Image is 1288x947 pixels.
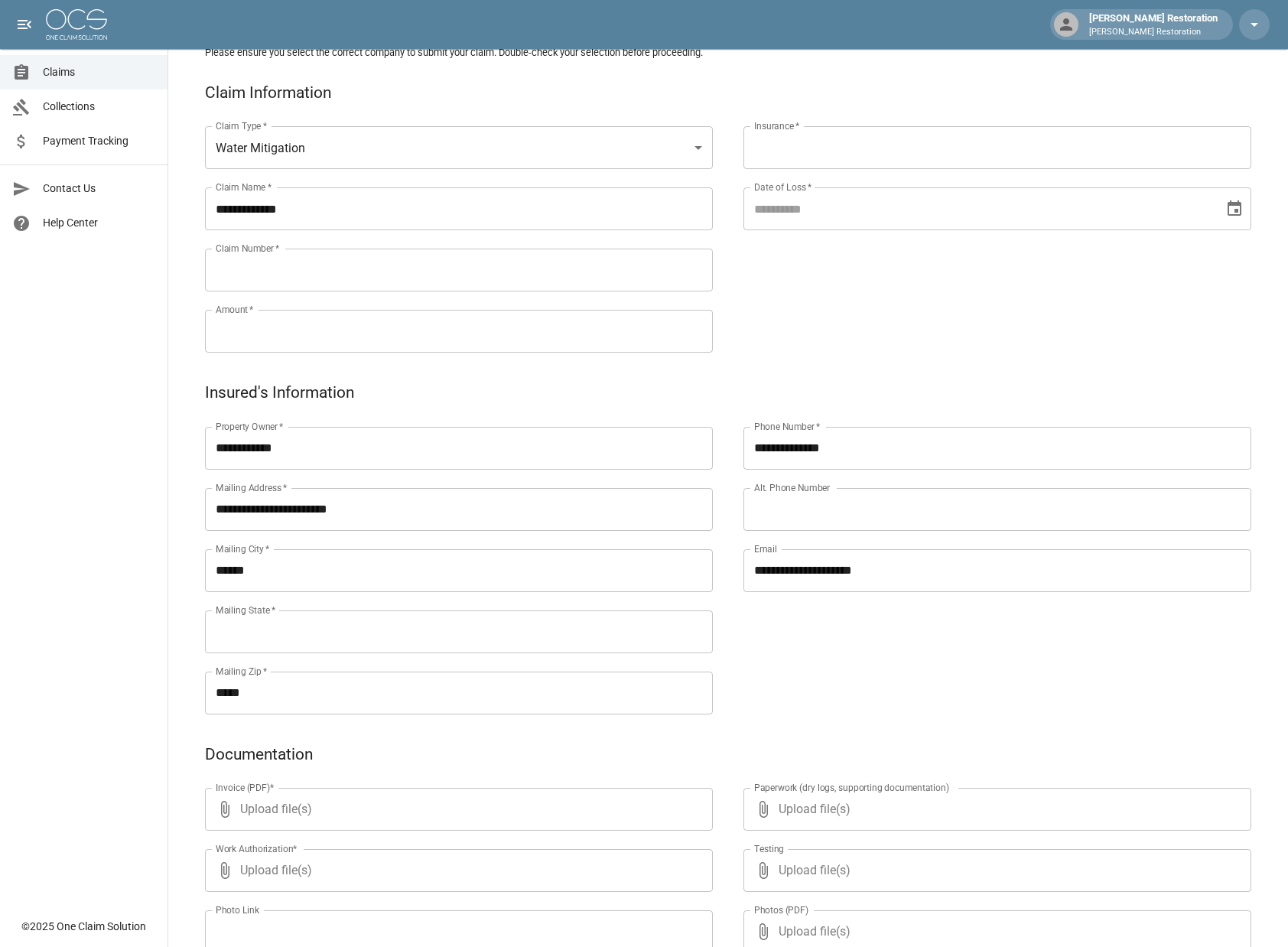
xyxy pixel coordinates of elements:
[43,99,155,115] span: Collections
[1219,194,1250,224] button: Choose date
[216,242,279,255] label: Claim Number
[46,9,107,40] img: ocs-logo-white-transparent.png
[43,181,155,197] span: Contact Us
[754,119,799,132] label: Insurance
[216,604,275,617] label: Mailing State
[205,126,713,169] div: Water Mitigation
[43,133,155,149] span: Payment Tracking
[43,64,155,80] span: Claims
[216,481,287,494] label: Mailing Address
[754,420,820,433] label: Phone Number
[21,919,146,934] div: © 2025 One Claim Solution
[754,542,777,555] label: Email
[754,842,784,855] label: Testing
[1089,26,1218,39] p: [PERSON_NAME] Restoration
[216,542,270,555] label: Mailing City
[216,119,267,132] label: Claim Type
[240,849,672,892] span: Upload file(s)
[754,903,808,916] label: Photos (PDF)
[216,903,259,916] label: Photo Link
[216,181,272,194] label: Claim Name
[754,481,830,494] label: Alt. Phone Number
[216,665,268,678] label: Mailing Zip
[779,849,1210,892] span: Upload file(s)
[216,781,275,794] label: Invoice (PDF)*
[216,842,298,855] label: Work Authorization*
[754,181,812,194] label: Date of Loss
[205,46,1251,59] h5: Please ensure you select the correct company to submit your claim. Double-check your selection be...
[240,788,672,831] span: Upload file(s)
[779,788,1210,831] span: Upload file(s)
[9,9,40,40] button: open drawer
[216,420,284,433] label: Property Owner
[216,303,254,316] label: Amount
[754,781,949,794] label: Paperwork (dry logs, supporting documentation)
[1083,11,1224,38] div: [PERSON_NAME] Restoration
[43,215,155,231] span: Help Center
